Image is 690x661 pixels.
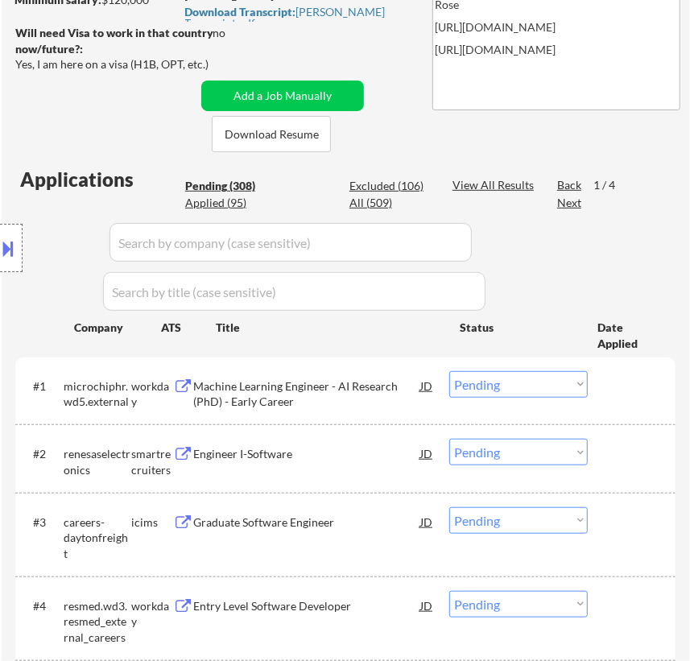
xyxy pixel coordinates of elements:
div: workday [131,598,173,630]
div: JD [419,439,434,468]
button: Add a Job Manually [201,81,364,111]
div: #2 [33,446,51,462]
div: All (509) [349,195,430,211]
div: View All Results [452,177,539,193]
div: Status [460,312,574,341]
div: [PERSON_NAME] Transcript.pdf [185,6,409,29]
div: JD [419,371,434,400]
input: Search by company (case sensitive) [109,223,472,262]
div: JD [419,507,434,536]
div: 1 / 4 [593,177,630,193]
strong: Will need Visa to work in that country now/future?: [15,26,216,56]
div: resmed.wd3.resmed_external_careers [64,598,131,646]
input: Search by title (case sensitive) [103,272,485,311]
div: JD [419,591,434,620]
div: Date Applied [597,320,656,351]
div: renesaselectronics [64,446,131,477]
strong: Download Transcript: [185,5,296,19]
div: Graduate Software Engineer [194,514,420,531]
div: #4 [33,598,51,614]
div: Engineer I-Software [194,446,420,462]
div: icims [131,514,173,531]
div: Entry Level Software Developer [194,598,420,614]
div: Next [557,195,583,211]
div: #3 [33,514,51,531]
div: no [213,25,258,41]
div: careers-daytonfreight [64,514,131,562]
div: Title [216,320,445,336]
div: Excluded (106) [349,178,430,194]
div: smartrecruiters [131,446,173,477]
div: Machine Learning Engineer - AI Research (PhD) - Early Career [194,378,420,410]
div: Back [557,177,583,193]
div: Yes, I am here on a visa (H1B, OPT, etc.) [15,56,258,72]
a: Download Transcript:[PERSON_NAME] Transcript.pdf [185,6,409,22]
